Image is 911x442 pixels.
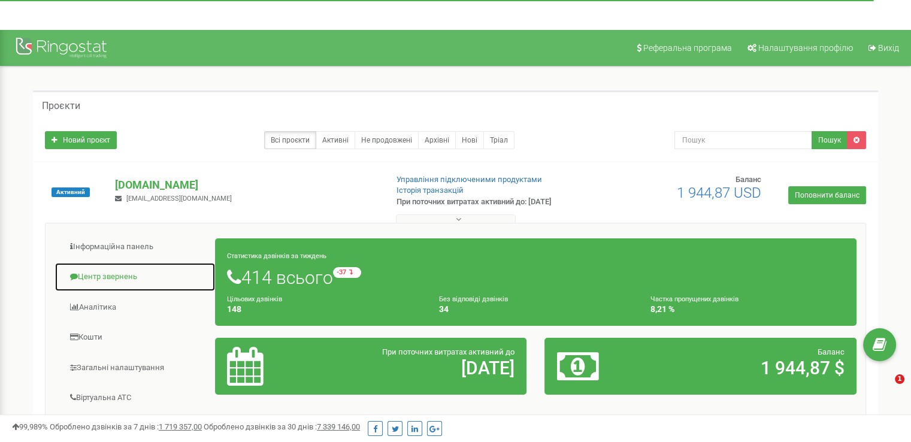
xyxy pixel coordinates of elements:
[659,358,845,378] h2: 1 944,87 $
[329,358,514,378] h2: [DATE]
[55,383,216,413] a: Віртуальна АТС
[818,347,845,356] span: Баланс
[264,131,316,149] a: Всі проєкти
[227,305,421,314] h4: 148
[736,175,761,184] span: Баланс
[677,184,761,201] span: 1 944,87 USD
[629,30,738,66] a: Реферальна програма
[333,267,361,278] small: -37
[483,131,514,149] a: Тріал
[418,131,456,149] a: Архівні
[439,305,633,314] h4: 34
[643,43,732,53] span: Реферальна програма
[650,305,845,314] h4: 8,21 %
[397,186,464,195] a: Історія транзакцій
[45,131,117,149] a: Новий проєкт
[227,252,326,260] small: Статистика дзвінків за тиждень
[126,195,232,202] span: [EMAIL_ADDRESS][DOMAIN_NAME]
[55,353,216,383] a: Загальні налаштування
[227,295,282,303] small: Цільових дзвінків
[115,177,377,193] p: [DOMAIN_NAME]
[650,295,739,303] small: Частка пропущених дзвінків
[159,422,202,431] u: 1 719 357,00
[227,267,845,287] h1: 414 всього
[50,422,202,431] span: Оброблено дзвінків за 7 днів :
[12,422,48,431] span: 99,989%
[355,131,419,149] a: Не продовжені
[55,232,216,262] a: Інформаційна панель
[382,347,514,356] span: При поточних витратах активний до
[397,196,588,208] p: При поточних витратах активний до: [DATE]
[439,295,508,303] small: Без відповіді дзвінків
[788,186,866,204] a: Поповнити баланс
[455,131,484,149] a: Нові
[740,30,859,66] a: Налаштування профілю
[870,374,899,403] iframe: Intercom live chat
[55,262,216,292] a: Центр звернень
[55,293,216,322] a: Аналiтика
[674,131,812,149] input: Пошук
[861,30,905,66] a: Вихід
[895,374,904,384] span: 1
[878,43,899,53] span: Вихід
[316,131,355,149] a: Активні
[758,43,853,53] span: Налаштування профілю
[812,131,848,149] button: Пошук
[397,175,542,184] a: Управління підключеними продуктами
[55,323,216,352] a: Кошти
[204,422,360,431] span: Оброблено дзвінків за 30 днів :
[317,422,360,431] u: 7 339 146,00
[52,187,90,197] span: Активний
[42,101,80,111] h5: Проєкти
